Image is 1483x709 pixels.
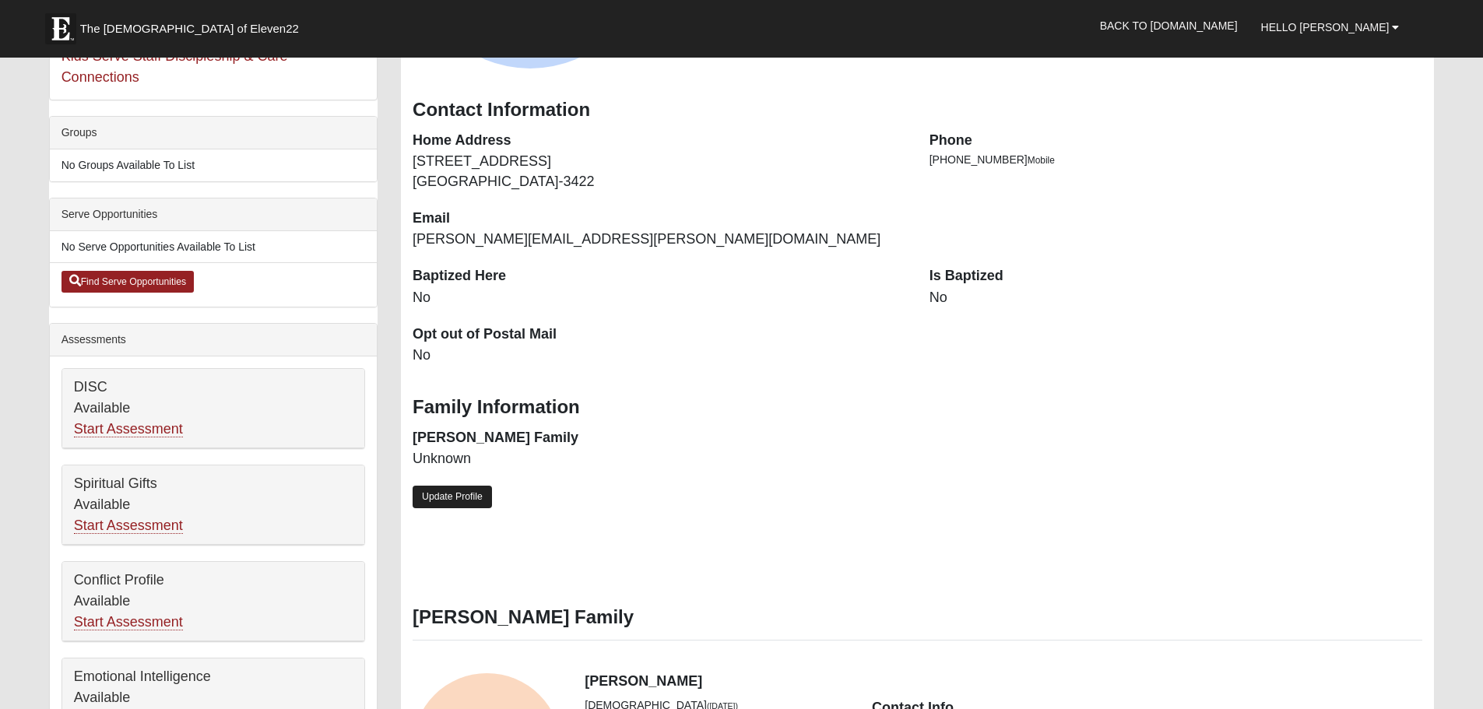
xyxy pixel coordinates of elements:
[1261,21,1390,33] span: Hello [PERSON_NAME]
[50,231,377,263] li: No Serve Opportunities Available To List
[413,230,906,250] dd: [PERSON_NAME][EMAIL_ADDRESS][PERSON_NAME][DOMAIN_NAME]
[1249,8,1411,47] a: Hello [PERSON_NAME]
[413,152,906,191] dd: [STREET_ADDRESS] [GEOGRAPHIC_DATA]-3422
[413,131,906,151] dt: Home Address
[37,5,349,44] a: The [DEMOGRAPHIC_DATA] of Eleven22
[930,152,1423,168] li: [PHONE_NUMBER]
[413,325,906,345] dt: Opt out of Postal Mail
[1028,155,1055,166] span: Mobile
[50,198,377,231] div: Serve Opportunities
[413,396,1422,419] h3: Family Information
[413,449,906,469] dd: Unknown
[50,117,377,149] div: Groups
[930,266,1423,286] dt: Is Baptized
[413,606,1422,629] h3: [PERSON_NAME] Family
[413,288,906,308] dd: No
[585,673,1422,690] h4: [PERSON_NAME]
[1088,6,1249,45] a: Back to [DOMAIN_NAME]
[74,421,183,437] a: Start Assessment
[80,21,299,37] span: The [DEMOGRAPHIC_DATA] of Eleven22
[62,465,364,545] div: Spiritual Gifts Available
[930,131,1423,151] dt: Phone
[413,266,906,286] dt: Baptized Here
[930,288,1423,308] dd: No
[74,614,183,630] a: Start Assessment
[50,149,377,181] li: No Groups Available To List
[61,271,195,293] a: Find Serve Opportunities
[50,324,377,356] div: Assessments
[413,346,906,366] dd: No
[74,518,183,534] a: Start Assessment
[45,13,76,44] img: Eleven22 logo
[62,562,364,641] div: Conflict Profile Available
[413,428,906,448] dt: [PERSON_NAME] Family
[413,99,1422,121] h3: Contact Information
[413,486,492,508] a: Update Profile
[413,209,906,229] dt: Email
[62,369,364,448] div: DISC Available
